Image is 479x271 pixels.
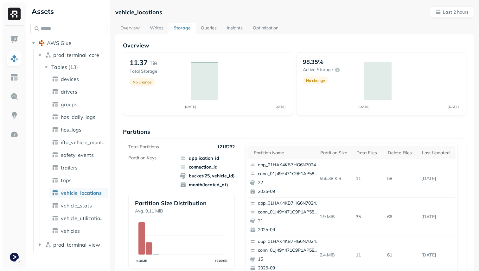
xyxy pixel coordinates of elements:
[419,249,456,261] p: Sep 6, 2025
[247,198,322,236] button: app_01HAK4KB7HG6N7024210G3S8D5conn_01J49Y471C9P1AP585H6MMH2W4212025-09
[180,173,235,179] span: bucket(25, vehicle_id)
[52,190,58,196] img: table
[49,175,108,185] a: trips
[53,242,100,248] span: prod_terminal_view
[185,105,196,108] tspan: [DATE]
[130,58,148,67] p: 11.37
[150,59,157,67] p: TiB
[258,218,319,224] p: 21
[61,177,72,183] span: trips
[258,209,319,215] p: conn_01J49Y471C9P1AP585H6MMH2W4
[52,101,58,108] img: table
[317,249,354,261] p: 2.4 MiB
[217,144,235,150] p: 1216232
[320,150,350,156] div: Partition size
[317,211,354,222] p: 1.9 MiB
[52,89,58,95] img: table
[123,128,466,135] p: Partitions
[8,8,21,20] img: Ryft
[258,188,319,195] p: 2025-09
[258,238,319,245] p: app_01HAK4KB7HG6N7024210G3S8D5
[317,173,354,184] p: 556.38 KiB
[275,105,286,108] tspan: [DATE]
[359,105,370,108] tspan: [DATE]
[10,253,19,262] img: Terminal
[30,6,107,16] div: Assets
[49,74,108,84] a: devices
[52,228,58,234] img: table
[196,23,222,34] a: Queries
[61,126,81,133] span: hos_logs
[49,226,108,236] a: vehicles
[61,164,78,171] span: trailers
[61,152,94,158] span: safety_events
[10,130,18,139] img: Optimization
[49,200,108,211] a: vehicle_stats
[52,215,58,221] img: table
[128,144,159,150] p: Total Partitions
[169,23,196,34] a: Storage
[419,211,456,222] p: Sep 6, 2025
[52,114,58,120] img: table
[53,52,99,58] span: prod_terminal_core
[61,202,92,209] span: vehicle_stats
[115,9,162,16] p: vehicle_locations
[37,240,108,250] button: prod_terminal_view
[123,42,466,49] p: Overview
[49,99,108,109] a: groups
[52,164,58,171] img: table
[353,211,385,222] p: 35
[61,114,95,120] span: hos_daily_logs
[303,67,333,73] p: Active storage
[49,213,108,223] a: vehicle_utilization_day
[10,35,18,44] img: Dashboard
[49,87,108,97] a: drivers
[222,23,248,34] a: Insights
[135,208,228,214] p: Avg. 9.11 MiB
[39,40,45,46] img: root
[61,228,80,234] span: vehicles
[133,80,152,84] p: No change
[10,54,18,63] img: Assets
[258,180,319,186] p: 22
[37,50,108,60] button: prod_terminal_core
[61,76,79,82] span: devices
[43,62,108,72] button: Tables(13)
[258,200,319,206] p: app_01HAK4KB7HG6N7024210G3S8D5
[306,78,325,83] p: No change
[180,182,235,188] span: month(located_at)
[49,163,108,173] a: trailers
[430,6,474,18] button: Last 2 hours
[443,9,469,15] p: Last 2 hours
[385,173,419,184] p: 58
[258,227,319,233] p: 2025-09
[52,152,58,158] img: table
[49,137,108,147] a: ifta_vehicle_months
[353,249,385,261] p: 11
[10,92,18,101] img: Query Explorer
[49,112,108,122] a: hos_daily_logs
[388,150,416,156] div: Delete Files
[145,23,169,34] a: Writes
[130,68,184,74] p: Total Storage
[248,23,284,34] a: Optimization
[61,215,106,221] span: vehicle_utilization_day
[353,173,385,184] p: 11
[52,177,58,183] img: table
[49,188,108,198] a: vehicle_locations
[49,150,108,160] a: safety_events
[422,150,452,156] div: Last updated
[45,242,51,248] img: namespace
[52,76,58,82] img: table
[247,159,322,197] button: app_01HAK4KB7HG6N7024210G3S8D5conn_01J49Y471C9P1AP585H6MMH2W4222025-09
[10,111,18,120] img: Insights
[68,64,78,70] p: ( 13 )
[385,249,419,261] p: 61
[52,126,58,133] img: table
[51,64,67,70] span: Tables
[10,73,18,82] img: Asset Explorer
[115,23,145,34] a: Overview
[254,150,314,156] div: Partition name
[61,190,102,196] span: vehicle_locations
[61,101,77,108] span: groups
